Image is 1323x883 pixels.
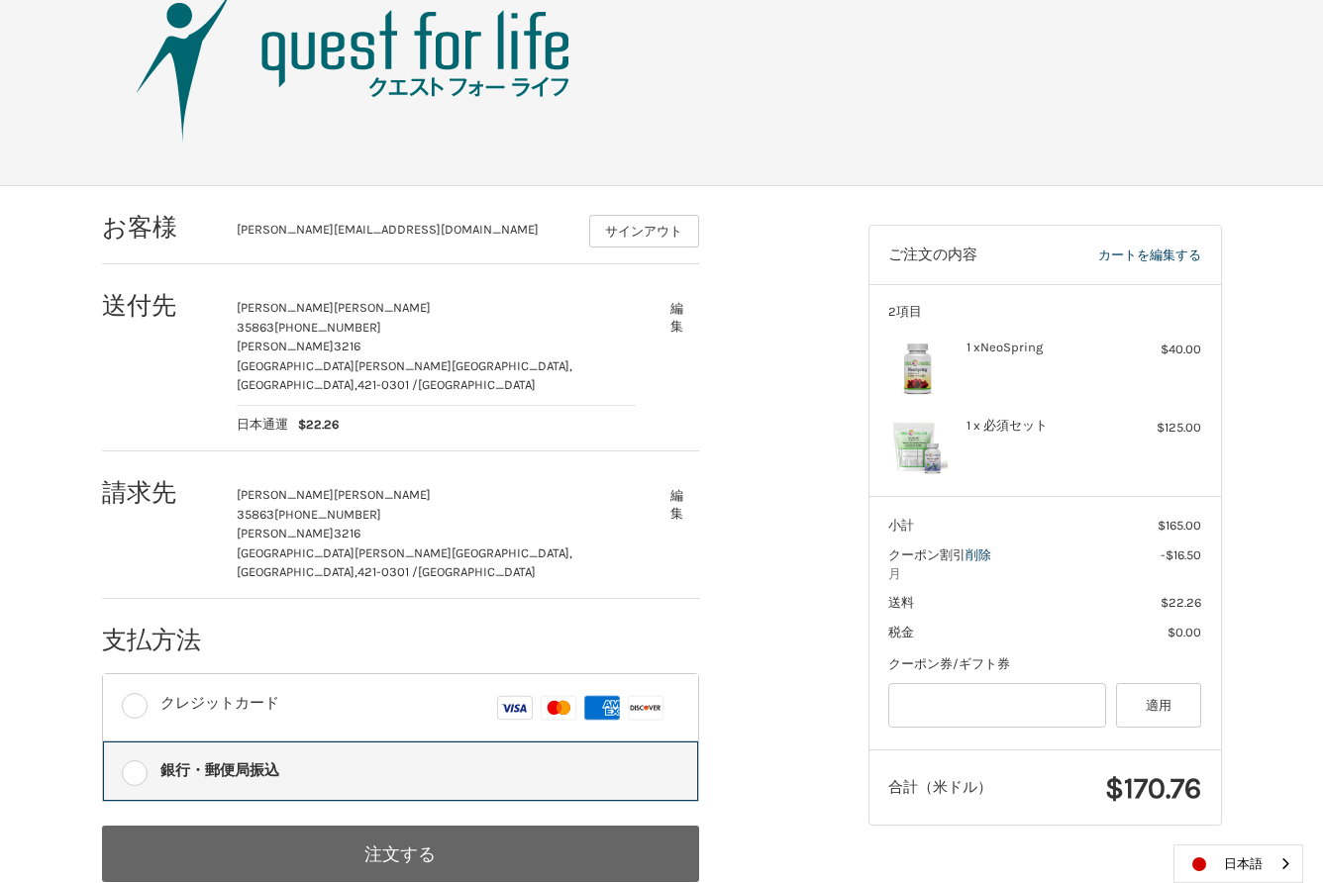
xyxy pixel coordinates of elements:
[274,320,381,335] span: [PHONE_NUMBER]
[966,547,991,562] a: 削除
[888,518,914,533] span: 小計
[1174,845,1302,882] a: 日本語
[1173,844,1303,883] div: Language
[656,293,699,342] button: 編集
[888,595,914,610] span: 送料
[237,358,572,373] span: [GEOGRAPHIC_DATA][PERSON_NAME][GEOGRAPHIC_DATA],
[237,564,357,579] span: [GEOGRAPHIC_DATA],
[274,507,381,522] span: [PHONE_NUMBER]
[237,300,334,315] span: [PERSON_NAME]
[237,339,360,353] span: [PERSON_NAME]3216
[357,564,418,579] span: 421-0301 /
[1161,595,1201,610] span: $22.26
[237,545,572,560] span: [GEOGRAPHIC_DATA][PERSON_NAME][GEOGRAPHIC_DATA],
[334,300,431,315] span: [PERSON_NAME]
[656,480,699,529] button: 編集
[237,377,357,392] span: [GEOGRAPHIC_DATA],
[888,654,1201,674] div: クーポン券/ギフト券
[1161,547,1201,562] span: -$16.50
[102,290,218,321] h2: 送付先
[288,415,339,435] span: $22.26
[102,212,218,243] h2: お客様
[237,220,569,247] div: [PERSON_NAME][EMAIL_ADDRESS][DOMAIN_NAME]
[418,564,536,579] span: [GEOGRAPHIC_DATA]
[1105,770,1201,806] span: $170.76
[888,547,966,562] span: クーポン割引
[160,754,279,787] div: 銀行・郵便局振込
[1123,418,1201,438] div: $125.00
[888,304,1201,320] h3: 2項目
[237,526,360,540] span: [PERSON_NAME]3216
[237,415,288,435] span: 日本通運
[1168,625,1201,639] span: $0.00
[888,625,914,639] span: 税金
[418,377,536,392] span: [GEOGRAPHIC_DATA]
[160,687,279,720] div: クレジットカード
[237,320,274,335] span: 35863
[237,487,334,502] span: [PERSON_NAME]
[888,778,992,796] span: 合計（米ドル）
[888,245,1034,265] h3: ご注文の内容
[102,826,699,882] button: 注文する
[967,340,1118,355] h4: 1 x NeoSpring
[102,477,218,508] h2: 請求先
[237,507,274,522] span: 35863
[102,625,218,655] h2: 支払方法
[1173,844,1303,883] aside: Language selected: 日本語
[1034,245,1201,265] a: カートを編集する
[334,487,431,502] span: [PERSON_NAME]
[589,215,699,247] button: サインアウト
[1116,683,1202,728] button: 適用
[1158,518,1201,533] span: $165.00
[888,683,1106,728] input: Gift Certificate or Coupon Code
[888,564,1201,584] span: 月
[357,377,418,392] span: 421-0301 /
[967,418,1118,434] h4: 1 x 必須セット
[1123,340,1201,359] div: $40.00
